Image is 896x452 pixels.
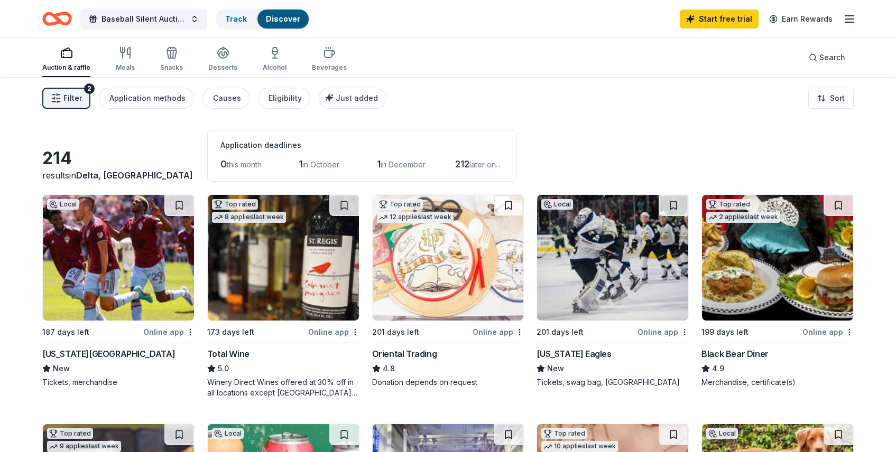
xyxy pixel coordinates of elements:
button: TrackDiscover [216,8,310,30]
div: Top rated [541,428,587,439]
a: Track [225,14,247,23]
span: 212 [455,158,469,169]
div: 12 applies last week [377,212,454,223]
div: Local [706,428,738,439]
span: 0 [220,158,227,169]
button: Meals [116,42,135,77]
img: Image for Oriental Trading [373,195,524,321]
a: Image for Black Bear DinerTop rated2 applieslast week199 days leftOnline appBlack Bear Diner4.9Me... [701,194,854,388]
div: 214 [42,148,195,169]
button: Beverages [312,42,347,77]
div: Top rated [212,199,258,210]
div: 201 days left [537,326,584,338]
div: 2 applies last week [706,212,780,223]
span: 1 [377,158,381,169]
div: 187 days left [42,326,89,338]
button: Filter2 [42,88,90,109]
div: Tickets, merchandise [42,377,195,388]
a: Image for Colorado EaglesLocal201 days leftOnline app[US_STATE] EaglesNewTickets, swag bag, [GEOG... [537,194,689,388]
span: Filter [63,92,82,105]
div: [US_STATE] Eagles [537,347,611,360]
img: Image for Colorado Eagles [537,195,688,321]
div: Online app [473,325,524,338]
div: Online app [308,325,359,338]
div: Meals [116,63,135,72]
div: Merchandise, certificate(s) [701,377,854,388]
button: Causes [202,88,250,109]
div: 201 days left [372,326,419,338]
span: Just added [336,93,378,102]
span: in December [381,160,426,169]
div: Winery Direct Wines offered at 30% off in all locations except [GEOGRAPHIC_DATA], [GEOGRAPHIC_DAT... [207,377,359,398]
span: in October [302,160,339,169]
a: Home [42,6,72,31]
span: New [53,362,70,375]
a: Start free trial [680,10,759,29]
div: 10 applies last week [541,441,618,452]
span: 1 [299,158,302,169]
span: 4.9 [712,362,724,375]
div: Oriental Trading [372,347,437,360]
span: Sort [830,92,845,105]
div: 2 [84,83,95,94]
div: Auction & raffle [42,63,90,72]
div: Black Bear Diner [701,347,769,360]
button: Eligibility [258,88,310,109]
div: Online app [802,325,854,338]
div: Online app [143,325,195,338]
img: Image for Total Wine [208,195,359,321]
span: this month [227,160,262,169]
span: later on... [469,160,501,169]
button: Application methods [99,88,194,109]
div: 8 applies last week [212,212,286,223]
div: Causes [213,92,241,105]
button: Sort [808,88,854,109]
div: 173 days left [207,326,254,338]
span: 4.8 [383,362,395,375]
div: Local [47,199,79,210]
button: Search [800,47,854,68]
div: Tickets, swag bag, [GEOGRAPHIC_DATA] [537,377,689,388]
a: Image for Colorado RapidsLocal187 days leftOnline app[US_STATE][GEOGRAPHIC_DATA]NewTickets, merch... [42,194,195,388]
div: Donation depends on request [372,377,524,388]
a: Image for Oriental TradingTop rated12 applieslast week201 days leftOnline appOriental Trading4.8D... [372,194,524,388]
img: Image for Colorado Rapids [43,195,194,321]
div: Top rated [47,428,93,439]
div: Snacks [160,63,183,72]
span: 5.0 [218,362,229,375]
div: Application methods [109,92,186,105]
div: Alcohol [263,63,287,72]
a: Earn Rewards [763,10,839,29]
div: Beverages [312,63,347,72]
div: Online app [638,325,689,338]
span: New [547,362,564,375]
button: Auction & raffle [42,42,90,77]
div: results [42,169,195,182]
div: Local [541,199,573,210]
span: Baseball Silent Auction [101,13,186,25]
span: Delta, [GEOGRAPHIC_DATA] [76,170,193,181]
a: Discover [266,14,300,23]
div: Top rated [706,199,752,210]
div: Eligibility [269,92,302,105]
img: Image for Black Bear Diner [702,195,853,321]
button: Snacks [160,42,183,77]
div: Local [212,428,244,439]
div: 9 applies last week [47,441,121,452]
div: [US_STATE][GEOGRAPHIC_DATA] [42,347,175,360]
button: Just added [319,88,386,109]
a: Image for Total WineTop rated8 applieslast week173 days leftOnline appTotal Wine5.0Winery Direct ... [207,194,359,398]
span: Search [819,51,845,64]
div: Desserts [208,63,237,72]
button: Desserts [208,42,237,77]
div: Top rated [377,199,423,210]
button: Alcohol [263,42,287,77]
div: Application deadlines [220,139,504,152]
button: Baseball Silent Auction [80,8,207,30]
div: 199 days left [701,326,749,338]
div: Total Wine [207,347,250,360]
span: in [69,170,193,181]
